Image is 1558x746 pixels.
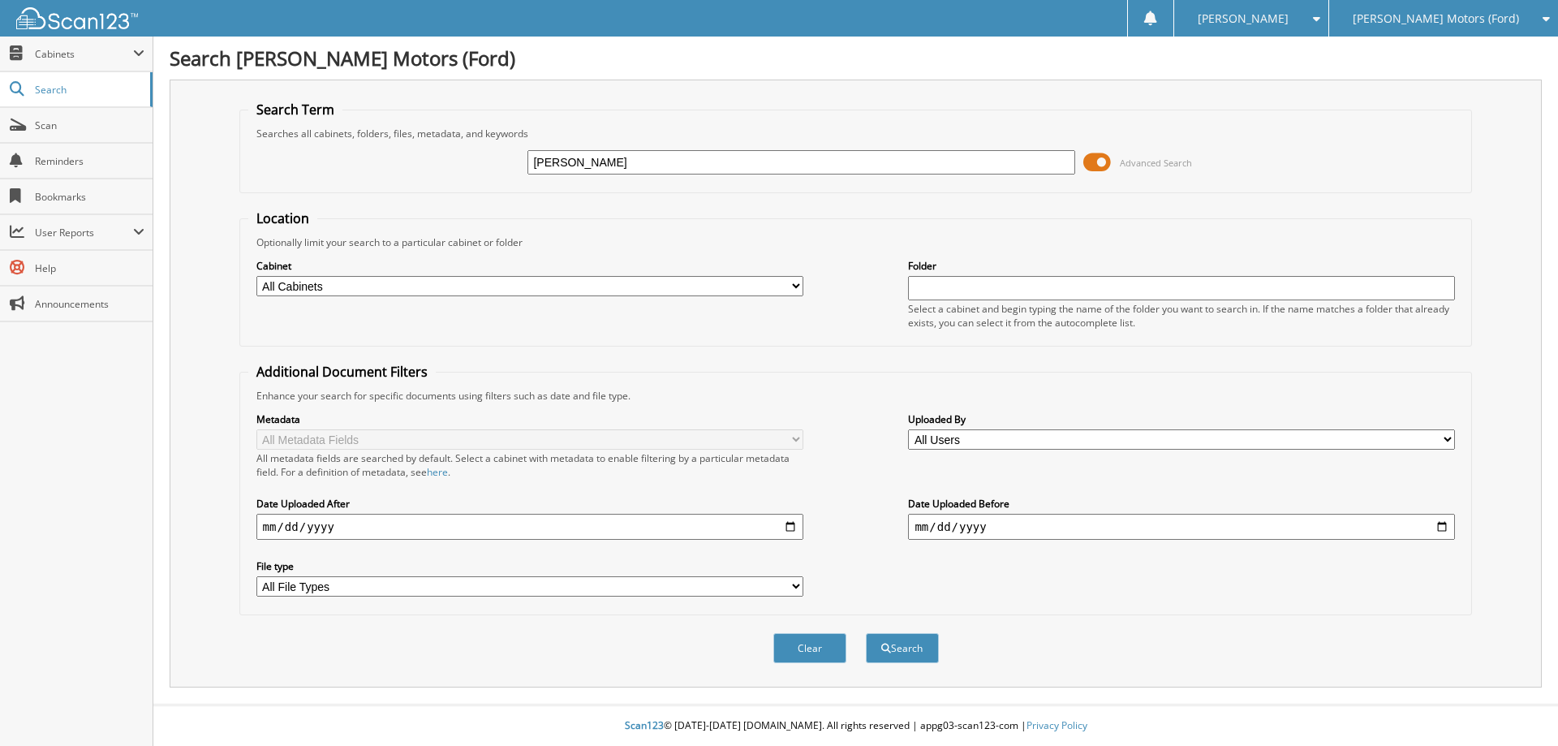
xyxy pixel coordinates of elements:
label: Folder [908,259,1455,273]
span: Cabinets [35,47,133,61]
span: Search [35,83,142,97]
legend: Additional Document Filters [248,363,436,381]
iframe: Chat Widget [1477,668,1558,746]
span: Announcements [35,297,144,311]
label: Date Uploaded Before [908,497,1455,511]
label: Metadata [256,412,803,426]
div: All metadata fields are searched by default. Select a cabinet with metadata to enable filtering b... [256,451,803,479]
input: start [256,514,803,540]
img: scan123-logo-white.svg [16,7,138,29]
input: end [908,514,1455,540]
label: File type [256,559,803,573]
a: here [427,465,448,479]
div: © [DATE]-[DATE] [DOMAIN_NAME]. All rights reserved | appg03-scan123-com | [153,706,1558,746]
div: Optionally limit your search to a particular cabinet or folder [248,235,1464,249]
span: Scan [35,119,144,132]
span: Advanced Search [1120,157,1192,169]
label: Date Uploaded After [256,497,803,511]
legend: Search Term [248,101,342,119]
div: Enhance your search for specific documents using filters such as date and file type. [248,389,1464,403]
label: Cabinet [256,259,803,273]
span: Help [35,261,144,275]
label: Uploaded By [908,412,1455,426]
span: User Reports [35,226,133,239]
a: Privacy Policy [1026,718,1087,732]
div: Searches all cabinets, folders, files, metadata, and keywords [248,127,1464,140]
span: Scan123 [625,718,664,732]
span: Reminders [35,154,144,168]
h1: Search [PERSON_NAME] Motors (Ford) [170,45,1542,71]
span: [PERSON_NAME] [1198,14,1289,24]
legend: Location [248,209,317,227]
span: Bookmarks [35,190,144,204]
button: Clear [773,633,846,663]
span: [PERSON_NAME] Motors (Ford) [1353,14,1519,24]
button: Search [866,633,939,663]
div: Select a cabinet and begin typing the name of the folder you want to search in. If the name match... [908,302,1455,330]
